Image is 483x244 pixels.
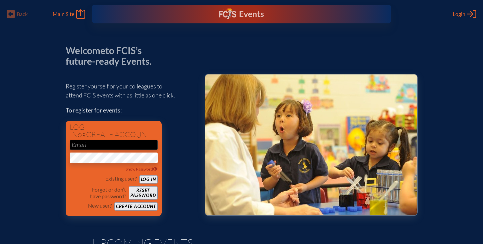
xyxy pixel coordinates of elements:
[66,106,194,115] p: To register for events:
[114,202,157,211] button: Create account
[105,175,137,182] p: Existing user?
[53,11,74,17] span: Main Site
[453,11,465,17] span: Login
[139,175,158,184] button: Log in
[53,9,85,19] a: Main Site
[78,132,86,139] span: or
[88,202,112,209] p: New user?
[70,186,126,200] p: Forgot or don’t have password?
[126,167,158,172] span: Show Password
[70,140,158,150] input: Email
[129,186,157,200] button: Resetpassword
[205,74,417,215] img: Events
[70,124,158,139] h1: Log in create account
[177,8,305,20] div: FCIS Events — Future ready
[66,45,159,66] p: Welcome to FCIS’s future-ready Events.
[66,82,194,100] p: Register yourself or your colleagues to attend FCIS events with as little as one click.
